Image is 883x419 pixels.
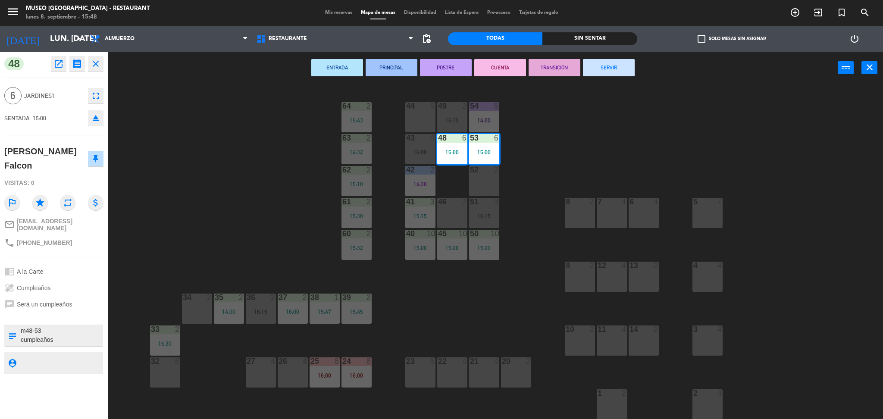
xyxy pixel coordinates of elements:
div: 53 [470,134,470,142]
div: 2 [654,262,659,269]
div: 23 [406,357,407,365]
i: add_circle_outline [790,7,800,18]
div: 14:32 [341,149,372,155]
i: phone [4,238,15,248]
button: menu [6,5,19,21]
div: 50 [470,230,470,238]
div: 15:47 [310,309,340,315]
i: arrow_drop_down [74,34,84,44]
div: 15:32 [341,245,372,251]
span: Cumpleaños [17,285,51,291]
div: 2 [526,357,531,365]
div: 2 [366,198,372,206]
div: lunes 8. septiembre - 15:48 [26,13,150,22]
div: 21 [470,357,470,365]
i: outlined_flag [4,195,20,210]
div: 4 [717,325,723,333]
button: fullscreen [88,88,103,103]
div: 1 [335,294,340,301]
div: 16:15 [437,117,467,123]
div: 5 [494,102,499,110]
div: 4 [462,357,467,365]
i: menu [6,5,19,18]
span: Tarjetas de regalo [515,10,563,15]
div: 14:30 [405,181,435,187]
button: close [861,61,877,74]
span: Disponibilidad [400,10,441,15]
button: close [88,56,103,72]
div: 10 [427,230,435,238]
div: 41 [406,198,407,206]
div: 24 [342,357,343,365]
div: 10 [459,230,467,238]
div: 2 [271,294,276,301]
i: receipt [72,59,82,69]
i: attach_money [88,195,103,210]
div: 15:00 [469,245,499,251]
div: 7 [717,198,723,206]
div: 42 [406,166,407,174]
div: 2 [366,166,372,174]
button: CUENTA [474,59,526,76]
div: 22 [438,357,438,365]
span: Jardines1 [24,91,84,101]
div: 43 [406,134,407,142]
span: [PHONE_NUMBER] [17,239,72,246]
div: 15:43 [341,117,372,123]
i: search [860,7,870,18]
div: 51 [470,198,470,206]
span: 48 [4,57,24,70]
div: 15:00 [469,149,499,155]
i: subject [7,331,17,340]
div: 64 [342,102,343,110]
div: 15:00 [405,245,435,251]
div: 16:00 [310,372,340,378]
div: 52 [470,166,470,174]
div: 15:45 [341,309,372,315]
div: 60 [342,230,343,238]
div: 16:00 [341,372,372,378]
div: 8 [175,357,180,365]
div: 2 [366,102,372,110]
span: 6 [4,87,22,104]
div: 2 [590,325,595,333]
div: 2 [175,325,180,333]
div: 15:18 [341,181,372,187]
div: 16:00 [405,149,435,155]
i: power_input [841,62,851,72]
span: Lista de Espera [441,10,483,15]
div: 8 [366,357,372,365]
i: fullscreen [91,91,101,101]
div: 39 [342,294,343,301]
div: 14:00 [214,309,244,315]
i: open_in_new [53,59,64,69]
button: power_input [838,61,854,74]
i: healing [4,283,15,293]
div: 2 [207,294,212,301]
div: 2 [430,166,435,174]
div: 15:30 [150,341,180,347]
i: exit_to_app [813,7,824,18]
span: Mis reservas [321,10,357,15]
span: Pre-acceso [483,10,515,15]
div: 2 [462,198,467,206]
div: 44 [406,102,407,110]
div: 2 [366,294,372,301]
i: star [32,195,48,210]
div: 45 [438,230,438,238]
label: Solo mesas sin asignar [698,35,766,43]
